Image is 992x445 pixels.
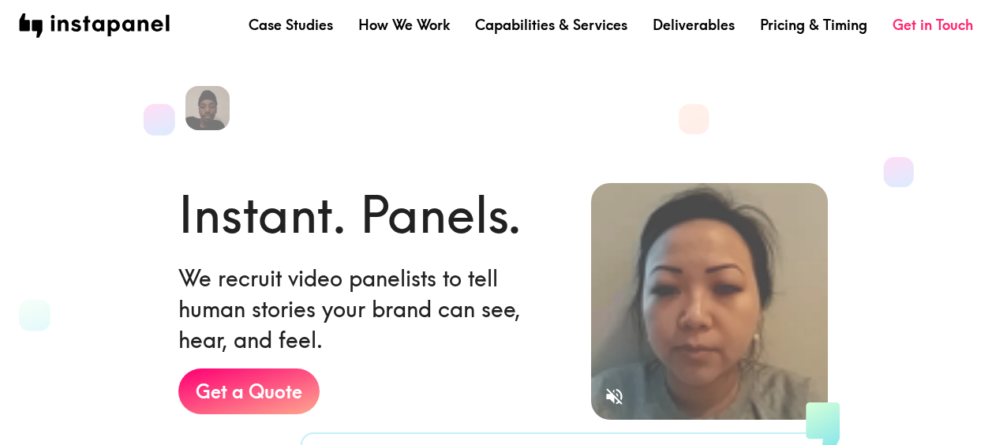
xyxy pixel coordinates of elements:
a: How We Work [358,15,450,35]
img: Devon [185,86,230,130]
a: Pricing & Timing [760,15,867,35]
h1: Instant. Panels. [178,179,522,250]
a: Get in Touch [893,15,973,35]
h6: We recruit video panelists to tell human stories your brand can see, hear, and feel. [178,263,567,356]
a: Deliverables [653,15,735,35]
a: Case Studies [249,15,333,35]
a: Capabilities & Services [475,15,627,35]
a: Get a Quote [178,368,320,414]
img: instapanel [19,13,170,38]
button: Sound is off [597,380,631,413]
